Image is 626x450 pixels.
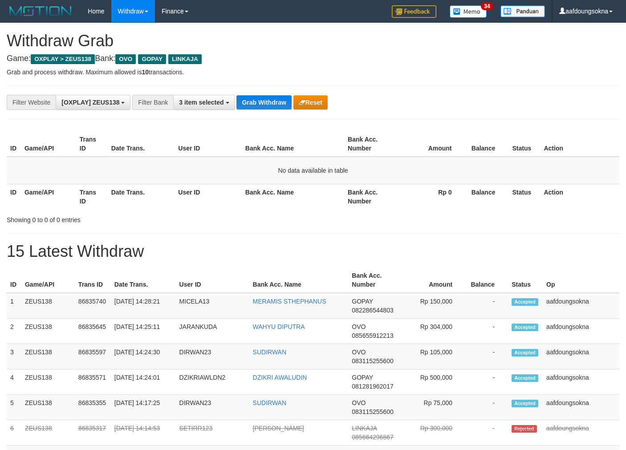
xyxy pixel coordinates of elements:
[7,369,21,395] td: 4
[75,319,111,344] td: 86835645
[402,369,466,395] td: Rp 500,000
[402,293,466,319] td: Rp 150,000
[7,157,619,184] td: No data available in table
[399,131,465,157] th: Amount
[108,184,175,209] th: Date Trans.
[61,99,119,106] span: [OXPLAY] ZEUS138
[466,344,508,369] td: -
[466,319,508,344] td: -
[481,2,493,10] span: 34
[392,5,436,18] img: Feedback.jpg
[352,408,393,415] span: Copy 083115255600 to clipboard
[466,293,508,319] td: -
[242,131,344,157] th: Bank Acc. Name
[253,349,286,356] a: SUDIRWAN
[466,369,508,395] td: -
[7,131,21,157] th: ID
[7,95,56,110] div: Filter Website
[509,131,541,157] th: Status
[352,425,377,432] span: LINKAJA
[138,54,166,64] span: GOPAY
[7,243,619,260] h1: 15 Latest Withdraw
[21,293,75,319] td: ZEUS138
[540,184,619,209] th: Action
[402,344,466,369] td: Rp 105,000
[466,268,508,293] th: Balance
[402,395,466,420] td: Rp 75,000
[21,369,75,395] td: ZEUS138
[111,420,176,446] td: [DATE] 14:14:53
[75,268,111,293] th: Trans ID
[352,323,366,330] span: OVO
[399,184,465,209] th: Rp 0
[142,69,149,76] strong: 10
[108,131,175,157] th: Date Trans.
[402,319,466,344] td: Rp 304,000
[21,395,75,420] td: ZEUS138
[512,400,538,407] span: Accepted
[176,344,249,369] td: DIRWAN23
[7,395,21,420] td: 5
[7,212,254,224] div: Showing 0 to 0 of 0 entries
[7,293,21,319] td: 1
[75,420,111,446] td: 86835317
[402,268,466,293] th: Amount
[352,307,393,314] span: Copy 082286544803 to clipboard
[344,131,399,157] th: Bank Acc. Number
[76,184,108,209] th: Trans ID
[466,420,508,446] td: -
[352,298,373,305] span: GOPAY
[31,54,95,64] span: OXPLAY > ZEUS138
[168,54,202,64] span: LINKAJA
[352,399,366,406] span: OVO
[352,374,373,381] span: GOPAY
[512,298,538,306] span: Accepted
[543,293,619,319] td: aafdoungsokna
[111,344,176,369] td: [DATE] 14:24:30
[543,395,619,420] td: aafdoungsokna
[132,95,173,110] div: Filter Bank
[7,68,619,77] p: Grab and process withdraw. Maximum allowed is transactions.
[543,420,619,446] td: aafdoungsokna
[21,420,75,446] td: ZEUS138
[7,54,619,63] h4: Game: Bank:
[111,369,176,395] td: [DATE] 14:24:01
[7,4,74,18] img: MOTION_logo.png
[76,131,108,157] th: Trans ID
[543,369,619,395] td: aafdoungsokna
[348,268,402,293] th: Bank Acc. Number
[352,332,393,339] span: Copy 085655912213 to clipboard
[344,184,399,209] th: Bank Acc. Number
[402,420,466,446] td: Rp 300,000
[253,425,304,432] a: [PERSON_NAME]
[173,95,235,110] button: 3 item selected
[352,434,393,441] span: Copy 085664296867 to clipboard
[500,5,545,17] img: panduan.png
[466,395,508,420] td: -
[253,399,286,406] a: SUDIRWAN
[540,131,619,157] th: Action
[111,395,176,420] td: [DATE] 14:17:25
[242,184,344,209] th: Bank Acc. Name
[249,268,349,293] th: Bank Acc. Name
[176,369,249,395] td: DZIKRIAWLDN2
[512,374,538,382] span: Accepted
[75,395,111,420] td: 86835355
[352,357,393,365] span: Copy 083115255600 to clipboard
[465,184,509,209] th: Balance
[543,319,619,344] td: aafdoungsokna
[450,5,487,18] img: Button%20Memo.svg
[176,420,249,446] td: SETIRR123
[111,319,176,344] td: [DATE] 14:25:11
[543,344,619,369] td: aafdoungsokna
[56,95,130,110] button: [OXPLAY] ZEUS138
[465,131,509,157] th: Balance
[7,268,21,293] th: ID
[179,99,224,106] span: 3 item selected
[7,319,21,344] td: 2
[21,344,75,369] td: ZEUS138
[21,268,75,293] th: Game/API
[236,95,291,109] button: Grab Withdraw
[75,344,111,369] td: 86835597
[253,298,326,305] a: MERAMIS STHEPHANUS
